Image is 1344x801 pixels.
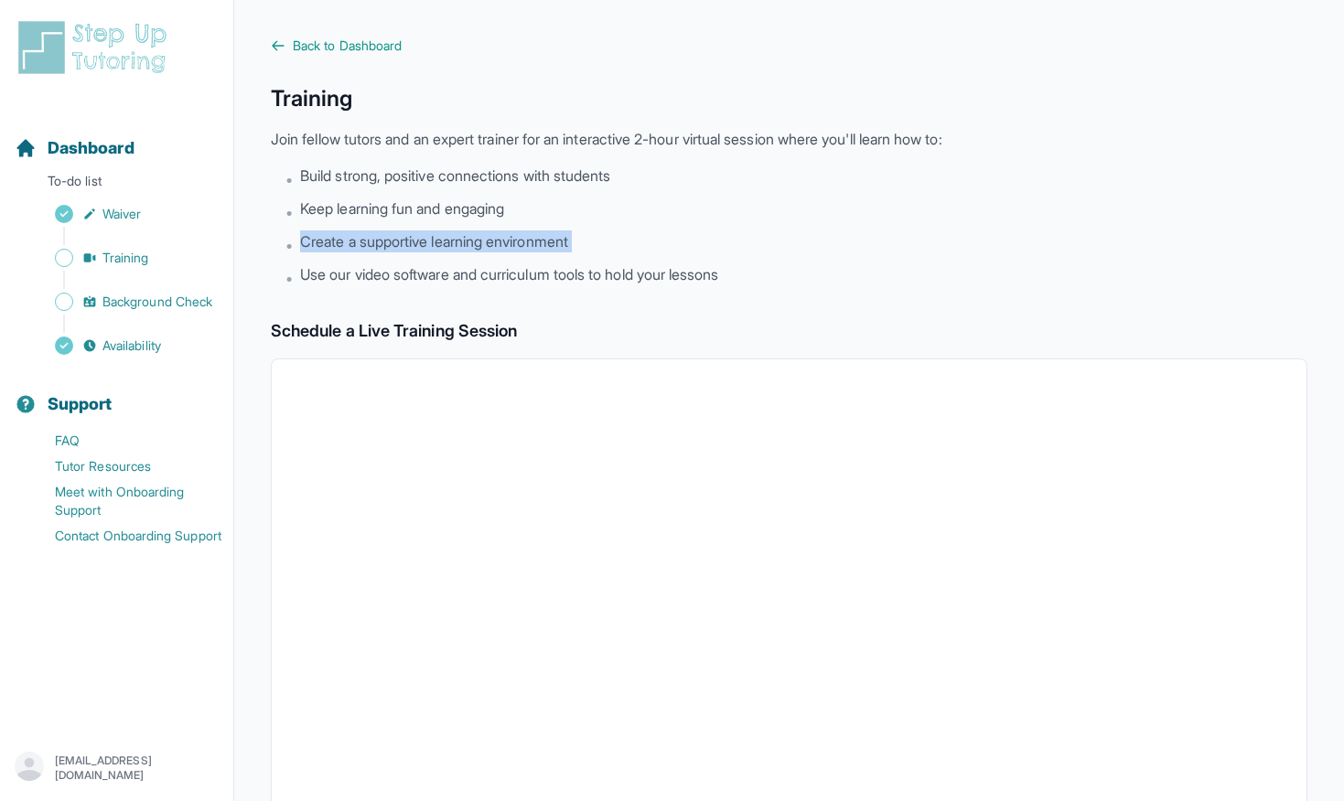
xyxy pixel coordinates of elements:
span: Waiver [102,205,141,223]
span: • [285,267,293,289]
a: Contact Onboarding Support [15,523,233,549]
h2: Schedule a Live Training Session [271,318,1307,344]
span: Availability [102,336,161,355]
button: Support [7,362,226,424]
button: Dashboard [7,106,226,168]
a: FAQ [15,428,233,454]
span: • [285,201,293,223]
a: Background Check [15,289,233,315]
span: Keep learning fun and engaging [300,198,504,219]
span: Build strong, positive connections with students [300,165,610,187]
span: • [285,168,293,190]
img: logo [15,18,177,77]
a: Meet with Onboarding Support [15,479,233,523]
a: Training [15,245,233,271]
p: Join fellow tutors and an expert trainer for an interactive 2-hour virtual session where you'll l... [271,128,1307,150]
span: Training [102,249,149,267]
span: Background Check [102,293,212,311]
span: Back to Dashboard [293,37,402,55]
a: Tutor Resources [15,454,233,479]
button: [EMAIL_ADDRESS][DOMAIN_NAME] [15,752,219,785]
p: [EMAIL_ADDRESS][DOMAIN_NAME] [55,753,219,783]
a: Dashboard [15,135,134,161]
h1: Training [271,84,1307,113]
span: Support [48,391,113,417]
a: Waiver [15,201,233,227]
span: • [285,234,293,256]
span: Create a supportive learning environment [300,230,568,252]
span: Dashboard [48,135,134,161]
a: Availability [15,333,233,358]
p: To-do list [7,172,226,198]
a: Back to Dashboard [271,37,1307,55]
span: Use our video software and curriculum tools to hold your lessons [300,263,718,285]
